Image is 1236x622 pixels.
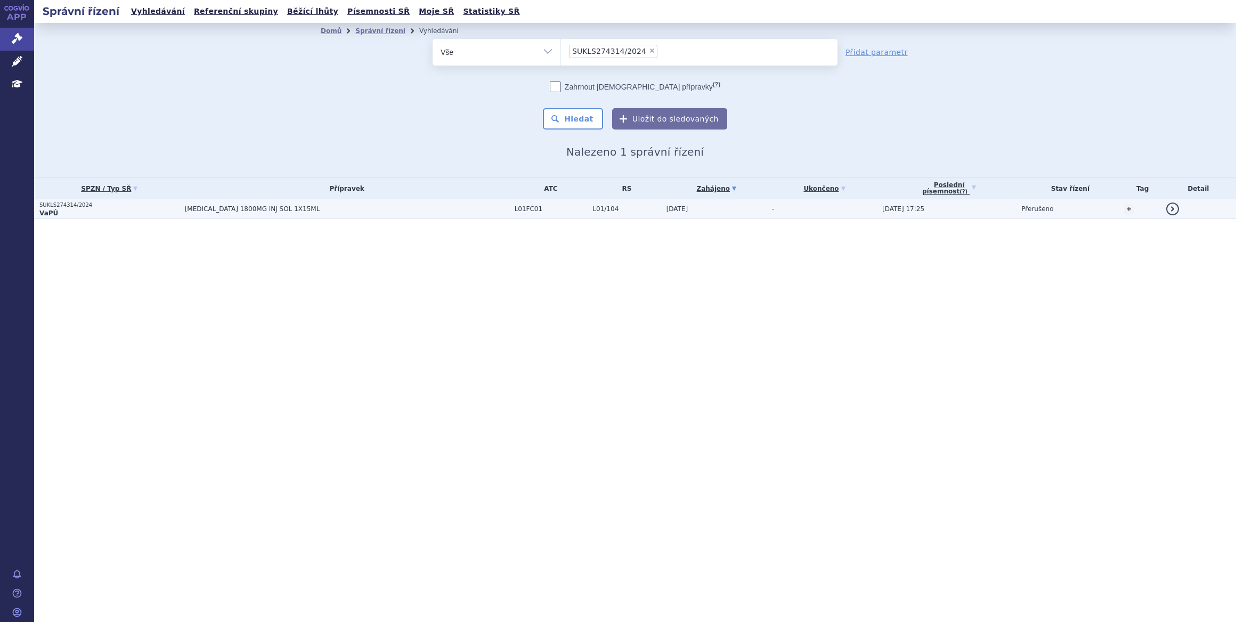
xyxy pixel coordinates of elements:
[39,181,180,196] a: SPZN / Typ SŘ
[592,205,661,213] span: L01/104
[587,177,661,199] th: RS
[460,4,523,19] a: Statistiky SŘ
[772,181,877,196] a: Ukončeno
[1021,205,1053,213] span: Přerušeno
[1124,204,1134,214] a: +
[1161,177,1236,199] th: Detail
[666,181,767,196] a: Zahájeno
[649,47,655,54] span: ×
[882,177,1016,199] a: Poslednípísemnost(?)
[416,4,457,19] a: Moje SŘ
[666,205,688,213] span: [DATE]
[612,108,727,130] button: Uložit do sledovaných
[509,177,588,199] th: ATC
[39,209,58,217] strong: VaPÚ
[713,81,720,88] abbr: (?)
[39,201,180,209] p: SUKLS274314/2024
[419,23,473,39] li: Vyhledávání
[572,47,646,55] span: SUKLS274314/2024
[543,108,603,130] button: Hledat
[34,4,128,19] h2: Správní řízení
[515,205,588,213] span: L01FC01
[284,4,341,19] a: Běžící lhůty
[845,47,908,58] a: Přidat parametr
[566,146,704,158] span: Nalezeno 1 správní řízení
[321,27,341,35] a: Domů
[959,189,967,195] abbr: (?)
[882,205,924,213] span: [DATE] 17:25
[355,27,405,35] a: Správní řízení
[185,205,451,213] span: [MEDICAL_DATA] 1800MG INJ SOL 1X15ML
[180,177,509,199] th: Přípravek
[191,4,281,19] a: Referenční skupiny
[344,4,413,19] a: Písemnosti SŘ
[1016,177,1119,199] th: Stav řízení
[128,4,188,19] a: Vyhledávání
[772,205,774,213] span: -
[661,44,666,58] input: SUKLS274314/2024
[1166,203,1179,215] a: detail
[1119,177,1160,199] th: Tag
[550,82,720,92] label: Zahrnout [DEMOGRAPHIC_DATA] přípravky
